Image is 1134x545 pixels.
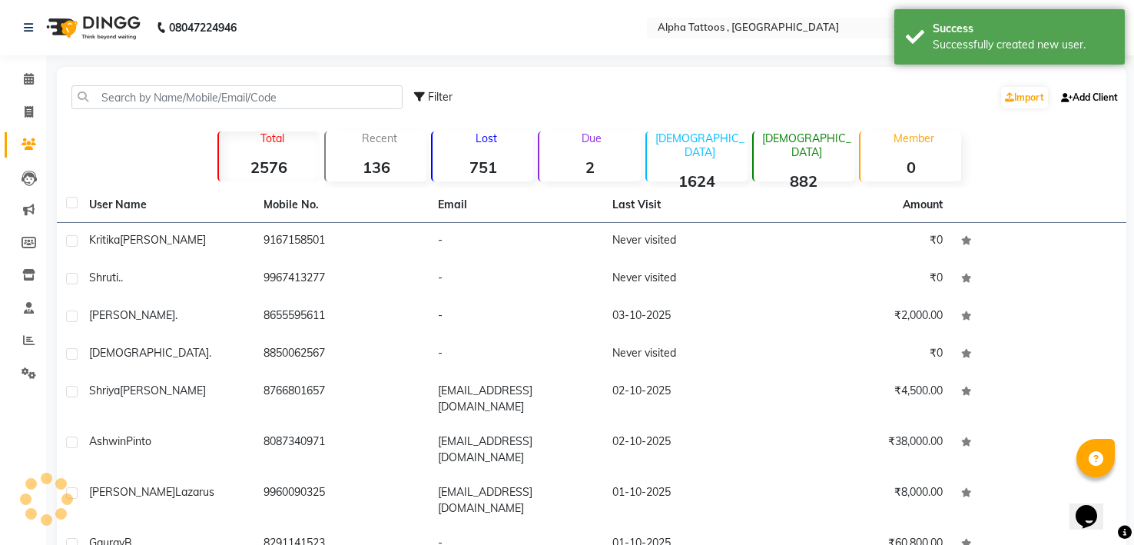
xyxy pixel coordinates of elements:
td: ₹0 [778,223,952,261]
th: User Name [80,188,254,223]
p: Lost [439,131,533,145]
td: 8766801657 [254,374,429,424]
span: [PERSON_NAME] [89,308,175,322]
span: Lazarus [175,485,214,499]
td: ₹4,500.00 [778,374,952,424]
a: Add Client [1057,87,1122,108]
th: Email [429,188,603,223]
th: Mobile No. [254,188,429,223]
td: ₹0 [778,336,952,374]
td: 8087340971 [254,424,429,475]
span: [PERSON_NAME] [89,485,175,499]
th: Last Visit [603,188,778,223]
p: Due [542,131,640,145]
td: - [429,336,603,374]
span: Filter [428,90,453,104]
p: Recent [332,131,426,145]
span: .. [118,271,123,284]
td: - [429,223,603,261]
td: Never visited [603,336,778,374]
strong: 751 [433,158,533,177]
td: 02-10-2025 [603,424,778,475]
td: - [429,298,603,336]
p: Total [225,131,320,145]
strong: 0 [860,158,961,177]
span: Shruti [89,271,118,284]
td: ₹38,000.00 [778,424,952,475]
td: 9167158501 [254,223,429,261]
td: [EMAIL_ADDRESS][DOMAIN_NAME] [429,475,603,526]
p: Member [867,131,961,145]
td: 02-10-2025 [603,374,778,424]
span: [PERSON_NAME] [120,233,206,247]
td: Never visited [603,223,778,261]
td: 9960090325 [254,475,429,526]
b: 08047224946 [169,6,237,49]
iframe: chat widget [1069,484,1119,530]
td: [EMAIL_ADDRESS][DOMAIN_NAME] [429,424,603,475]
div: Success [933,21,1113,37]
strong: 2576 [219,158,320,177]
th: Amount [894,188,952,222]
p: [DEMOGRAPHIC_DATA] [760,131,854,159]
td: - [429,261,603,298]
td: ₹0 [778,261,952,298]
strong: 136 [326,158,426,177]
span: Ashwin [89,434,126,448]
input: Search by Name/Mobile/Email/Code [71,85,403,109]
span: . [209,346,211,360]
td: 9967413277 [254,261,429,298]
img: logo [39,6,144,49]
div: Successfully created new user. [933,37,1113,53]
td: 8850062567 [254,336,429,374]
span: [DEMOGRAPHIC_DATA] [89,346,209,360]
span: Kritika [89,233,120,247]
a: Import [1001,87,1048,108]
span: [PERSON_NAME] [120,384,206,397]
strong: 882 [754,171,854,191]
td: 03-10-2025 [603,298,778,336]
p: [DEMOGRAPHIC_DATA] [653,131,748,159]
td: ₹8,000.00 [778,475,952,526]
span: Pinto [126,434,151,448]
strong: 1624 [647,171,748,191]
span: Shriya [89,384,120,397]
span: . [175,308,177,322]
td: 01-10-2025 [603,475,778,526]
td: Never visited [603,261,778,298]
td: ₹2,000.00 [778,298,952,336]
td: 8655595611 [254,298,429,336]
strong: 2 [539,158,640,177]
td: [EMAIL_ADDRESS][DOMAIN_NAME] [429,374,603,424]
